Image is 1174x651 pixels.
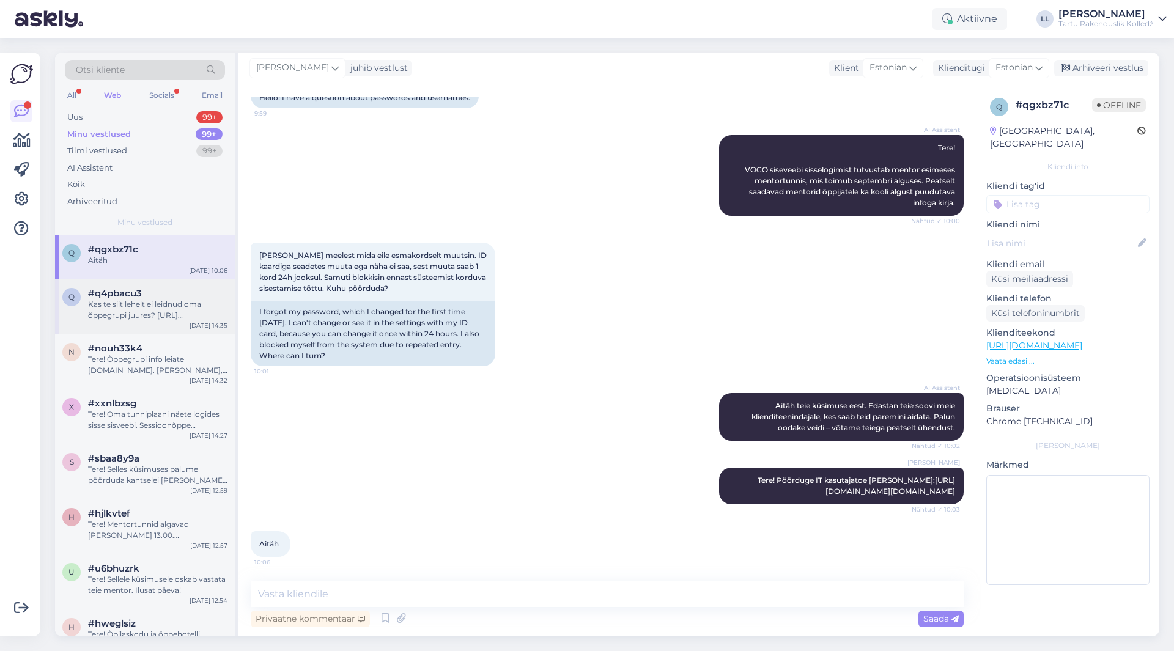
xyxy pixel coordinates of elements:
p: Kliendi tag'id [986,180,1150,193]
span: #hjlkvtef [88,508,130,519]
div: Minu vestlused [67,128,131,141]
div: [DATE] 12:57 [190,541,227,550]
div: Hello! I have a question about passwords and usernames. [251,87,479,108]
span: #sbaa8y9a [88,453,139,464]
div: Web [102,87,124,103]
div: AI Assistent [67,162,113,174]
div: Tere! Oma tunniplaani näete logides sisse sisveebi. Sessioonõppe [PERSON_NAME] on leitavad siit: ... [88,409,227,431]
span: Tere! Pöörduge IT kasutajatoe [PERSON_NAME]: [758,476,955,496]
div: Küsi meiliaadressi [986,271,1073,287]
div: juhib vestlust [345,62,408,75]
span: #q4pbacu3 [88,288,142,299]
div: [DATE] 12:54 [190,596,227,605]
div: Socials [147,87,177,103]
span: 10:06 [254,557,300,567]
span: #u6bhuzrk [88,563,139,574]
div: 99+ [196,111,223,123]
p: Kliendi telefon [986,292,1150,305]
div: Kliendi info [986,161,1150,172]
p: [MEDICAL_DATA] [986,384,1150,397]
div: Uus [67,111,83,123]
span: #nouh33k4 [88,343,142,354]
p: Chrome [TECHNICAL_ID] [986,415,1150,428]
div: Arhiveeri vestlus [1054,60,1148,76]
span: Nähtud ✓ 10:02 [912,441,960,451]
div: All [65,87,79,103]
div: Klient [829,62,859,75]
div: Tere! Õpilaskodu ja õppehotelli kontaktid leiate siit: [URL][DOMAIN_NAME]. Nemad oskavad Teile tä... [88,629,227,651]
input: Lisa tag [986,195,1150,213]
div: Tere! Selles küsimuses palume pöörduda kantselei [PERSON_NAME]: [URL][DOMAIN_NAME]. Õpilaskodu st... [88,464,227,486]
div: [DATE] 14:27 [190,431,227,440]
a: [PERSON_NAME]Tartu Rakenduslik Kolledž [1058,9,1167,29]
span: q [68,248,75,257]
div: Aktiivne [932,8,1007,30]
div: Tartu Rakenduslik Kolledž [1058,19,1153,29]
span: Aitäh [259,539,279,548]
div: Küsi telefoninumbrit [986,305,1085,322]
div: Aitäh [88,255,227,266]
span: #hweglsiz [88,618,136,629]
span: n [68,347,75,356]
div: Arhiveeritud [67,196,117,208]
div: [PERSON_NAME] [1058,9,1153,19]
p: Operatsioonisüsteem [986,372,1150,384]
div: Kõik [67,178,85,191]
div: [GEOGRAPHIC_DATA], [GEOGRAPHIC_DATA] [990,125,1137,150]
span: 9:59 [254,109,300,118]
span: AI Assistent [914,125,960,134]
p: Kliendi email [986,258,1150,271]
div: Klienditugi [933,62,985,75]
span: 10:01 [254,367,300,376]
span: Offline [1092,98,1146,112]
div: 99+ [196,145,223,157]
span: Saada [923,613,959,624]
div: Tiimi vestlused [67,145,127,157]
span: Aitäh teie küsimuse eest. Edastan teie soovi meie klienditeenindajale, kes saab teid paremini aid... [751,401,957,432]
span: Estonian [995,61,1033,75]
span: Nähtud ✓ 10:00 [911,216,960,226]
span: x [69,402,74,411]
div: Tere! Sellele küsimusele oskab vastata teie mentor. Ilusat päeva! [88,574,227,596]
a: [URL][DOMAIN_NAME] [986,340,1082,351]
span: Nähtud ✓ 10:03 [912,505,960,514]
p: Brauser [986,402,1150,415]
p: Klienditeekond [986,326,1150,339]
p: Vaata edasi ... [986,356,1150,367]
p: Kliendi nimi [986,218,1150,231]
span: s [70,457,74,466]
span: h [68,622,75,631]
div: 99+ [196,128,223,141]
img: Askly Logo [10,62,33,86]
span: Otsi kliente [76,64,125,76]
div: # qgxbz71c [1016,98,1092,112]
div: Tere! Õppegrupi info leiate [DOMAIN_NAME]. [PERSON_NAME], esimene mentortund on teisel nädalal. L... [88,354,227,376]
span: q [996,102,1002,111]
div: I forgot my password, which I changed for the first time [DATE]. I can't change or see it in the ... [251,301,495,366]
span: Estonian [869,61,907,75]
div: Kas te siit lehelt ei leidnud oma õppegrupi juures? [URL][DOMAIN_NAME] [88,299,227,321]
span: #xxnlbzsg [88,398,136,409]
span: h [68,512,75,521]
span: [PERSON_NAME] [907,458,960,467]
div: [DATE] 12:59 [190,486,227,495]
div: [DATE] 10:06 [189,266,227,275]
div: [DATE] 14:35 [190,321,227,330]
input: Lisa nimi [987,237,1135,250]
div: LL [1036,10,1054,28]
span: Minu vestlused [117,217,172,228]
div: Privaatne kommentaar [251,611,370,627]
div: [PERSON_NAME] [986,440,1150,451]
div: Tere! Mentortunnid algavad [PERSON_NAME] 13.00. [PERSON_NAME] siseveebi tunniplaanist õige nädala... [88,519,227,541]
div: [DATE] 14:32 [190,376,227,385]
span: [PERSON_NAME] meelest mida eile esmakordselt muutsin. ID kaardiga seadetes muuta ega näha ei saa,... [259,251,489,293]
span: AI Assistent [914,383,960,392]
span: q [68,292,75,301]
span: [PERSON_NAME] [256,61,329,75]
span: #qgxbz71c [88,244,138,255]
div: Email [199,87,225,103]
span: u [68,567,75,576]
p: Märkmed [986,458,1150,471]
